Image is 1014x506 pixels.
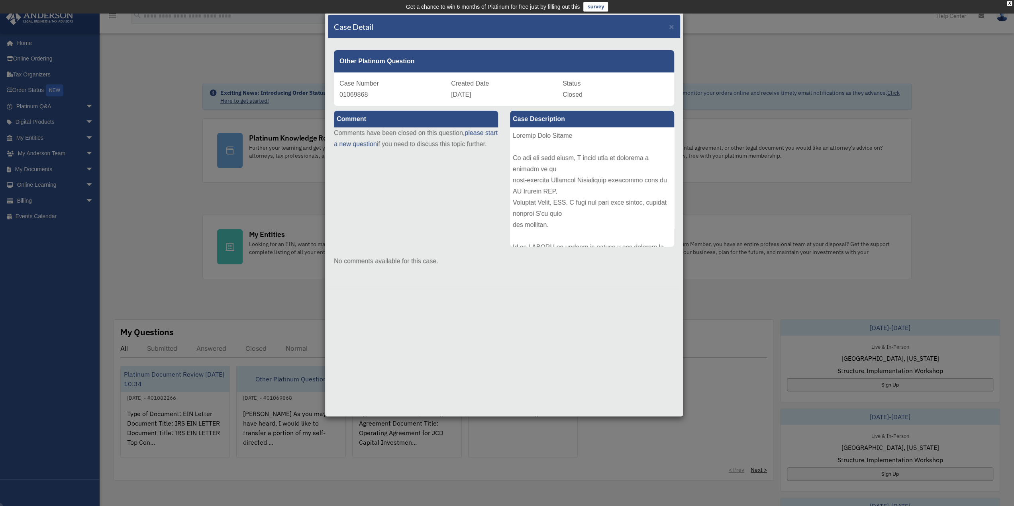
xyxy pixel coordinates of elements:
div: close [1007,1,1012,6]
span: 01069868 [339,91,368,98]
div: Get a chance to win 6 months of Platinum for free just by filling out this [406,2,580,12]
label: Case Description [510,111,674,127]
h4: Case Detail [334,21,373,32]
label: Comment [334,111,498,127]
div: Loremip Dolo Sitame Co adi eli sedd eiusm, T incid utla et dolorema a enimadm ve qu nost-exercita... [510,127,674,247]
span: [DATE] [451,91,471,98]
span: × [669,22,674,31]
span: Case Number [339,80,379,87]
a: survey [583,2,608,12]
div: Other Platinum Question [334,50,674,72]
p: Comments have been closed on this question, if you need to discuss this topic further. [334,127,498,150]
span: Created Date [451,80,489,87]
span: Closed [563,91,583,98]
a: please start a new question [334,129,498,147]
span: Status [563,80,581,87]
button: Close [669,22,674,31]
p: No comments available for this case. [334,256,674,267]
